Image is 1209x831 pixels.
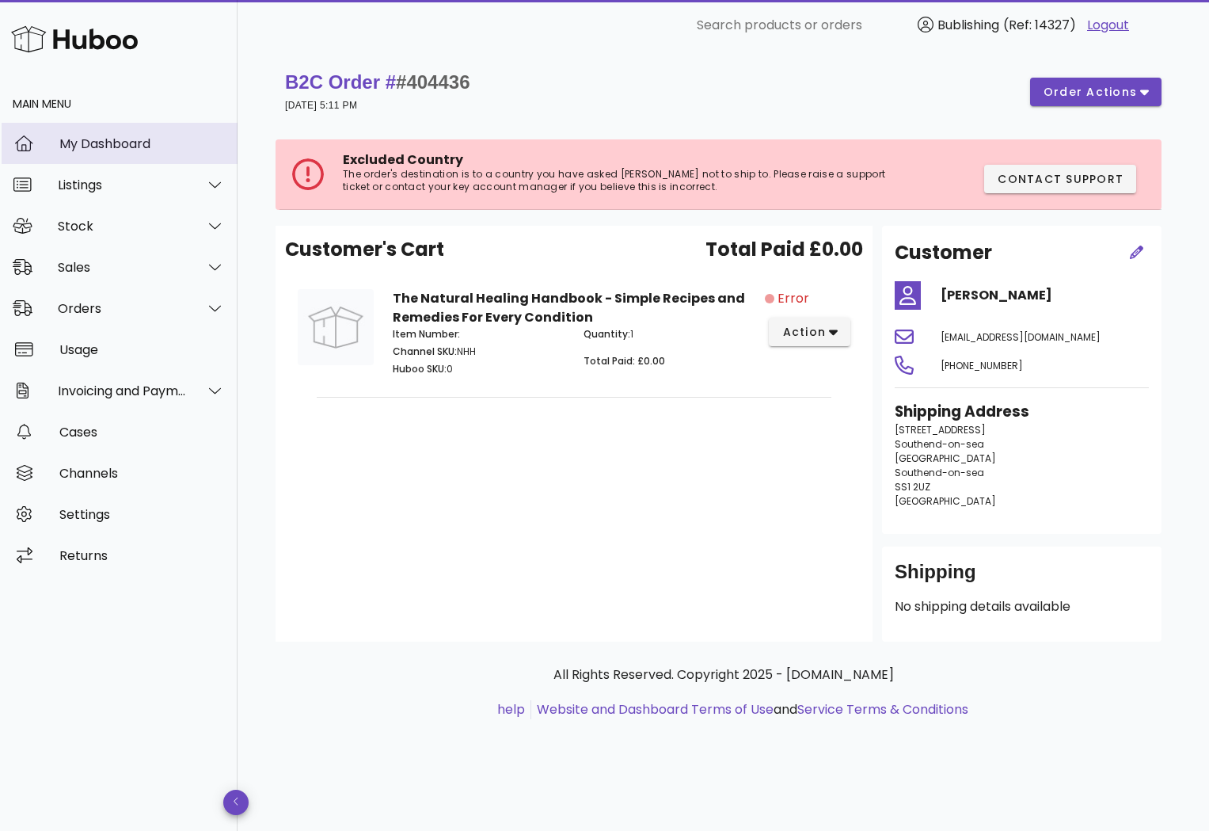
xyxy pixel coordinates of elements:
span: action [781,324,826,341]
strong: B2C Order # [285,71,470,93]
img: Huboo Logo [11,22,138,56]
span: Excluded Country [343,151,463,169]
span: Southend-on-sea [895,466,984,479]
button: Contact Support [984,165,1136,193]
span: Bublishing [937,16,999,34]
div: Listings [58,177,187,193]
h2: Customer [895,238,992,267]
div: Sales [58,260,187,275]
div: Returns [59,548,225,563]
span: Item Number: [393,327,460,341]
span: [PHONE_NUMBER] [941,359,1023,372]
span: #404436 [396,71,470,93]
div: Cases [59,425,225,440]
div: Usage [59,342,225,357]
li: and [531,700,968,719]
span: [GEOGRAPHIC_DATA] [895,452,996,465]
span: Total Paid: £0.00 [584,354,665,368]
div: Shipping [895,559,1149,597]
span: Channel SKU: [393,345,457,358]
h4: [PERSON_NAME] [941,286,1150,305]
p: The order's destination is to a country you have asked [PERSON_NAME] not to ship to. Please raise... [343,168,907,193]
span: Customer's Cart [285,235,444,264]
img: Product Image [298,289,374,365]
button: order actions [1030,78,1161,106]
a: help [497,700,525,719]
div: Channels [59,466,225,481]
p: NHH [393,345,565,359]
a: Logout [1087,16,1129,35]
a: Website and Dashboard Terms of Use [537,700,774,719]
span: order actions [1043,84,1138,101]
span: [EMAIL_ADDRESS][DOMAIN_NAME] [941,330,1101,344]
span: (Ref: 14327) [1003,16,1076,34]
div: Invoicing and Payments [58,383,187,398]
small: [DATE] 5:11 PM [285,100,357,111]
p: No shipping details available [895,597,1149,616]
span: Error [777,289,809,308]
p: All Rights Reserved. Copyright 2025 - [DOMAIN_NAME] [288,665,1158,684]
p: 1 [584,327,755,341]
a: Service Terms & Conditions [797,700,968,719]
div: Settings [59,507,225,522]
span: Southend-on-sea [895,437,984,451]
span: Contact Support [997,171,1123,188]
span: [GEOGRAPHIC_DATA] [895,494,996,508]
div: Stock [58,219,187,234]
button: action [769,318,850,346]
p: 0 [393,362,565,376]
div: Orders [58,301,187,316]
span: Quantity: [584,327,630,341]
strong: The Natural Healing Handbook - Simple Recipes and Remedies For Every Condition [393,289,745,326]
span: SS1 2UZ [895,480,930,494]
div: My Dashboard [59,136,225,151]
span: [STREET_ADDRESS] [895,423,986,436]
h3: Shipping Address [895,401,1149,423]
span: Total Paid £0.00 [705,235,863,264]
span: Huboo SKU: [393,362,447,375]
